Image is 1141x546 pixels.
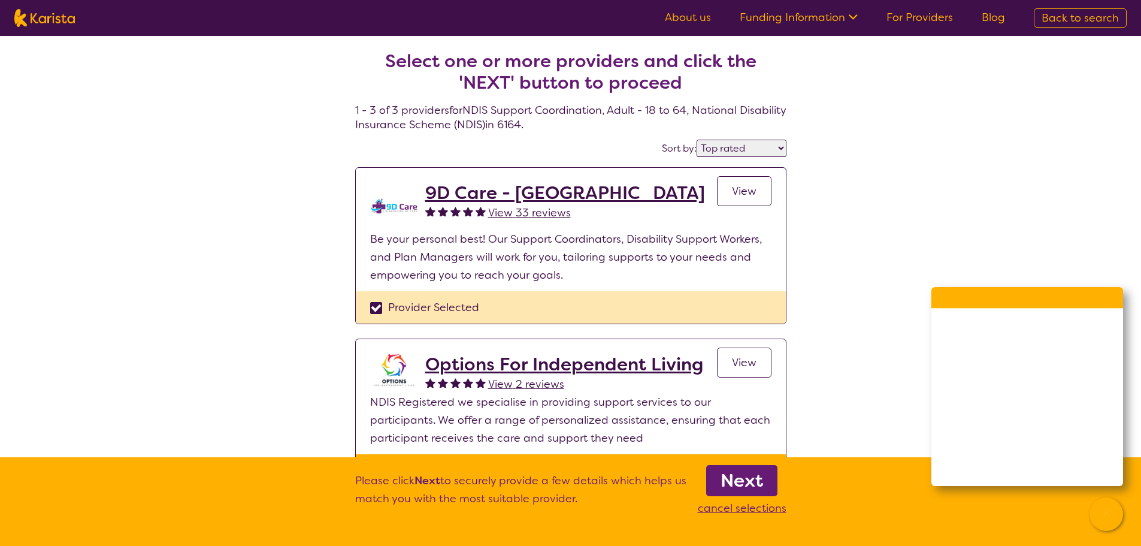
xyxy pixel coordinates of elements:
img: fullstar [476,206,486,216]
a: View [717,176,771,206]
img: fullstar [476,378,486,388]
button: Channel Menu [1089,497,1123,531]
span: Call us [979,349,1025,367]
label: Sort by: [662,142,697,155]
span: Back to search [1042,11,1119,25]
p: Please click to securely provide a few details which helps us match you with the most suitable pr... [355,472,686,517]
p: cancel selections [698,499,786,517]
p: NDIS Registered we specialise in providing support services to our participants. We offer a range... [370,393,771,447]
a: Funding Information [740,10,858,25]
img: l4aty9ni5vo8flrqveaj.png [370,182,418,230]
h4: 1 - 3 of 3 providers for NDIS Support Coordination , Adult - 18 to 64 , National Disability Insur... [355,22,786,132]
img: fullstar [463,378,473,388]
img: fullstar [425,206,435,216]
h2: Welcome to Karista! [946,299,1109,313]
a: View 2 reviews [488,375,564,393]
h2: Select one or more providers and click the 'NEXT' button to proceed [370,50,772,93]
span: Facebook [979,423,1037,441]
b: Next [721,469,763,493]
img: fullstar [450,378,461,388]
a: 9D Care - [GEOGRAPHIC_DATA] [425,182,705,204]
ul: Choose channel [931,340,1123,486]
a: Options For Independent Living [425,354,703,375]
img: stgs1ttov8uwf8tdpp19.png [370,354,418,387]
a: Blog [982,10,1005,25]
span: View [732,355,756,370]
a: Next [706,465,777,496]
p: How can we help you [DATE]? [946,318,1109,328]
span: View [732,184,756,198]
span: View 33 reviews [488,206,571,220]
a: Back to search [1034,8,1127,28]
a: About us [665,10,711,25]
a: Web link opens in a new tab. [931,450,1123,486]
img: fullstar [438,206,448,216]
div: Channel Menu [931,287,1123,486]
img: Karista logo [14,9,75,27]
img: fullstar [425,378,435,388]
span: WhatsApp [979,459,1040,477]
span: View 2 reviews [488,377,564,391]
p: Be your personal best! Our Support Coordinators, Disability Support Workers, and Plan Managers wi... [370,230,771,284]
span: Live Chat [979,386,1036,404]
img: fullstar [463,206,473,216]
img: fullstar [438,378,448,388]
a: View 33 reviews [488,204,571,222]
b: Next [414,473,440,488]
a: View [717,348,771,378]
a: For Providers [886,10,953,25]
img: fullstar [450,206,461,216]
